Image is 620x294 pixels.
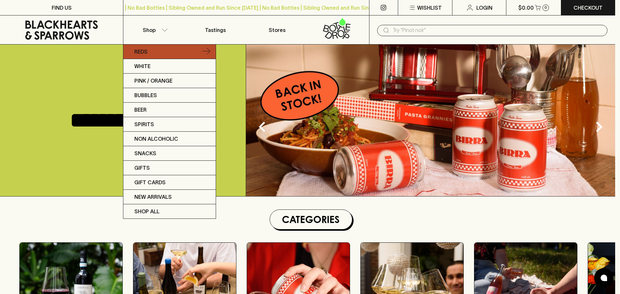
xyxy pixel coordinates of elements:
p: SHOP ALL [134,208,160,215]
p: White [134,62,150,70]
p: New Arrivals [134,193,172,201]
p: Gifts [134,164,150,172]
img: bubble-icon [601,275,607,281]
a: White [123,59,216,74]
p: Snacks [134,149,156,157]
a: Non Alcoholic [123,132,216,146]
p: Spirits [134,120,154,128]
p: Pink / Orange [134,77,172,85]
a: Bubbles [123,88,216,103]
a: Snacks [123,146,216,161]
a: Beer [123,103,216,117]
a: New Arrivals [123,190,216,204]
p: Beer [134,106,147,114]
a: Gifts [123,161,216,175]
p: Non Alcoholic [134,135,178,143]
a: Pink / Orange [123,74,216,88]
p: Reds [134,48,148,56]
a: Spirits [123,117,216,132]
a: Gift Cards [123,175,216,190]
a: SHOP ALL [123,204,216,218]
p: Gift Cards [134,178,166,186]
a: Reds [123,45,216,59]
p: Bubbles [134,91,157,99]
